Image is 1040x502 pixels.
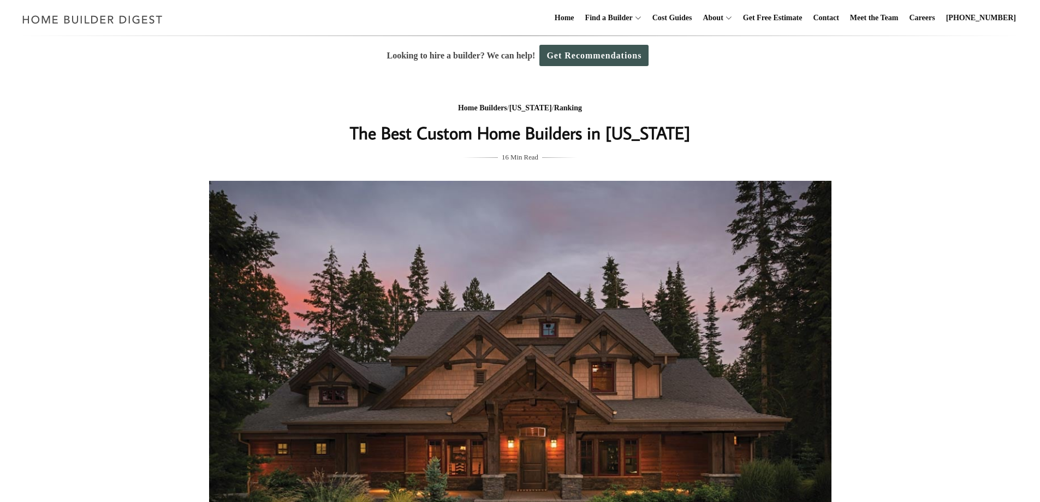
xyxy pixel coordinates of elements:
a: Get Free Estimate [739,1,807,36]
a: Contact [809,1,843,36]
a: [PHONE_NUMBER] [942,1,1020,36]
a: About [698,1,723,36]
a: Get Recommendations [539,45,649,66]
span: 16 Min Read [502,151,538,163]
h1: The Best Custom Home Builders in [US_STATE] [302,120,738,146]
a: Cost Guides [648,1,697,36]
a: Find a Builder [581,1,633,36]
a: Home Builders [458,104,507,112]
a: Careers [905,1,940,36]
a: Meet the Team [846,1,903,36]
a: [US_STATE] [509,104,552,112]
a: Home [550,1,579,36]
img: Home Builder Digest [17,9,168,30]
a: Ranking [554,104,582,112]
div: / / [302,102,738,115]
